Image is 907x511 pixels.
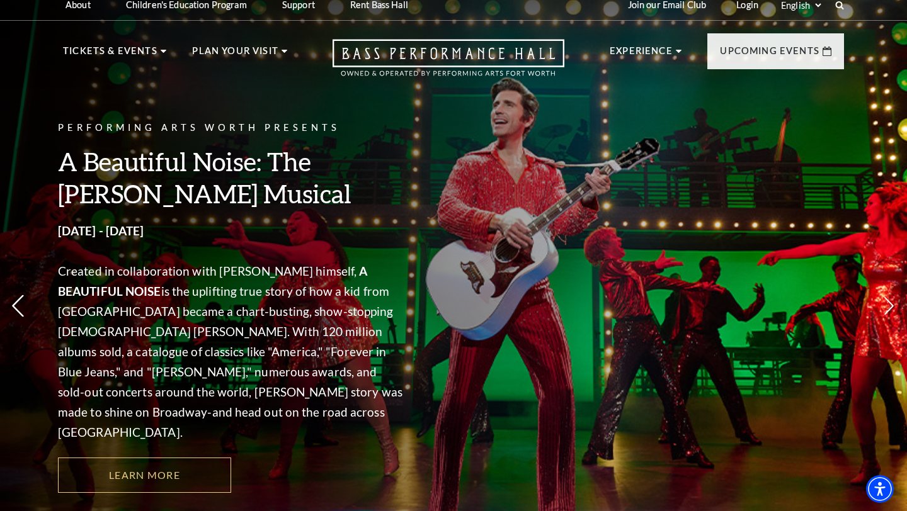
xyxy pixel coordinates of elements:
[58,261,404,442] p: Created in collaboration with [PERSON_NAME] himself,
[63,43,157,66] p: Tickets & Events
[610,43,673,66] p: Experience
[58,145,404,210] h3: A Beautiful Noise: The [PERSON_NAME] Musical
[58,120,404,136] p: PERFORMING ARTS WORTH PRESENTS
[58,284,402,439] span: is the uplifting true story of how a kid from [GEOGRAPHIC_DATA] became a chart-busting, show-stop...
[720,43,819,66] p: Upcoming Events
[192,43,278,66] p: Plan Your Visit
[287,39,610,89] a: Open this option
[58,223,144,238] strong: [DATE] - [DATE]
[58,458,231,493] a: Learn More A Beautiful Noise: The Neil Diamond Musical
[58,264,367,298] strong: A BEAUTIFUL NOISE
[866,475,894,503] div: Accessibility Menu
